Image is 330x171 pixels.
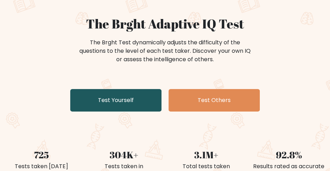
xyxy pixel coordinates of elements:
div: 3.1M+ [169,148,243,162]
div: The Brght Test dynamically adjusts the difficulty of the questions to the level of each test take... [77,38,253,64]
div: Results rated as accurate [252,162,326,171]
a: Test Yourself [70,89,161,112]
h1: The Brght Adaptive IQ Test [4,16,326,31]
div: 304K+ [87,148,161,162]
a: Test Others [169,89,260,112]
div: Total tests taken [169,162,243,171]
div: Tests taken [DATE] [4,162,78,171]
div: 725 [4,148,78,162]
div: 92.8% [252,148,326,162]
